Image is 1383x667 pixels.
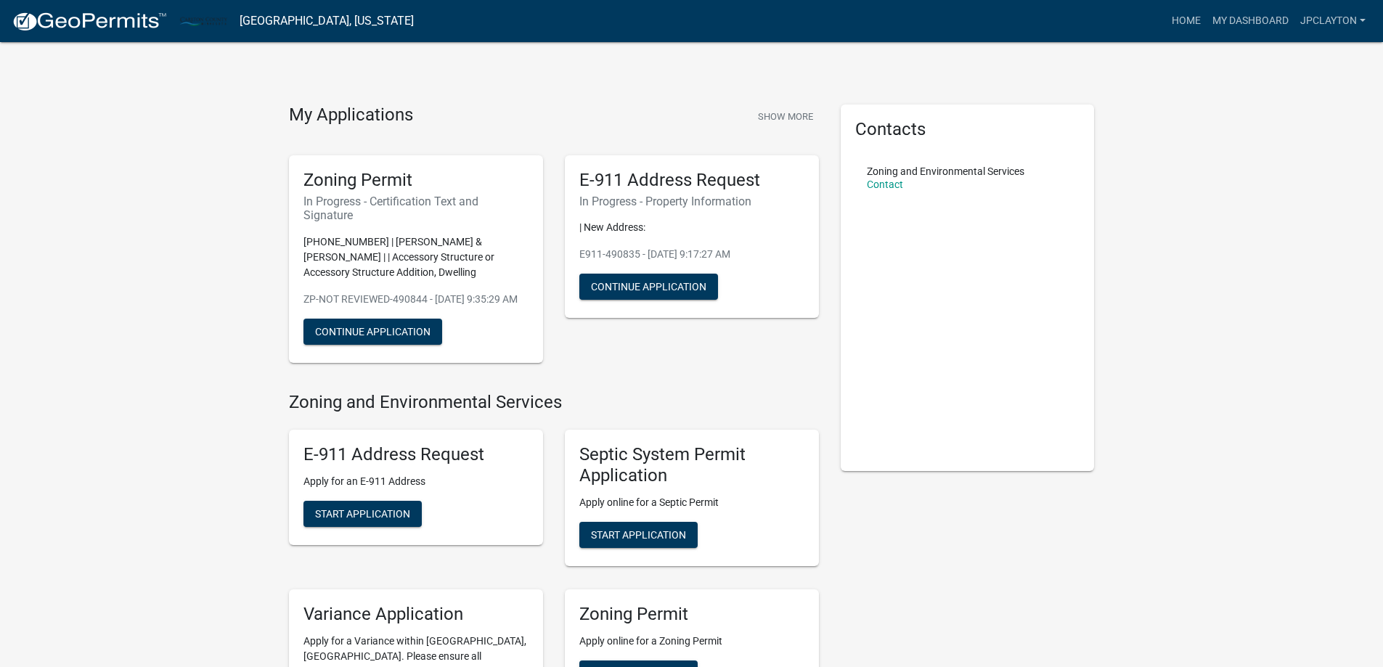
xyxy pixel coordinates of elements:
p: | New Address: [579,220,804,235]
button: Show More [752,105,819,128]
h6: In Progress - Certification Text and Signature [303,195,529,222]
a: [GEOGRAPHIC_DATA], [US_STATE] [240,9,414,33]
h5: Zoning Permit [579,604,804,625]
h5: Variance Application [303,604,529,625]
p: ZP-NOT REVIEWED-490844 - [DATE] 9:35:29 AM [303,292,529,307]
button: Continue Application [579,274,718,300]
a: Home [1166,7,1207,35]
button: Continue Application [303,319,442,345]
span: Start Application [315,508,410,520]
button: Start Application [579,522,698,548]
p: Apply for an E-911 Address [303,474,529,489]
a: My Dashboard [1207,7,1294,35]
button: Start Application [303,501,422,527]
h5: Zoning Permit [303,170,529,191]
a: Contact [867,179,903,190]
h6: In Progress - Property Information [579,195,804,208]
p: Apply online for a Septic Permit [579,495,804,510]
p: Zoning and Environmental Services [867,166,1024,176]
p: [PHONE_NUMBER] | [PERSON_NAME] & [PERSON_NAME] | | Accessory Structure or Accessory Structure Add... [303,234,529,280]
a: JPClayton [1294,7,1371,35]
h4: Zoning and Environmental Services [289,392,819,413]
img: Carlton County, Minnesota [179,11,228,30]
h4: My Applications [289,105,413,126]
h5: E-911 Address Request [303,444,529,465]
h5: Septic System Permit Application [579,444,804,486]
p: Apply online for a Zoning Permit [579,634,804,649]
h5: Contacts [855,119,1080,140]
h5: E-911 Address Request [579,170,804,191]
span: Start Application [591,529,686,541]
p: E911-490835 - [DATE] 9:17:27 AM [579,247,804,262]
